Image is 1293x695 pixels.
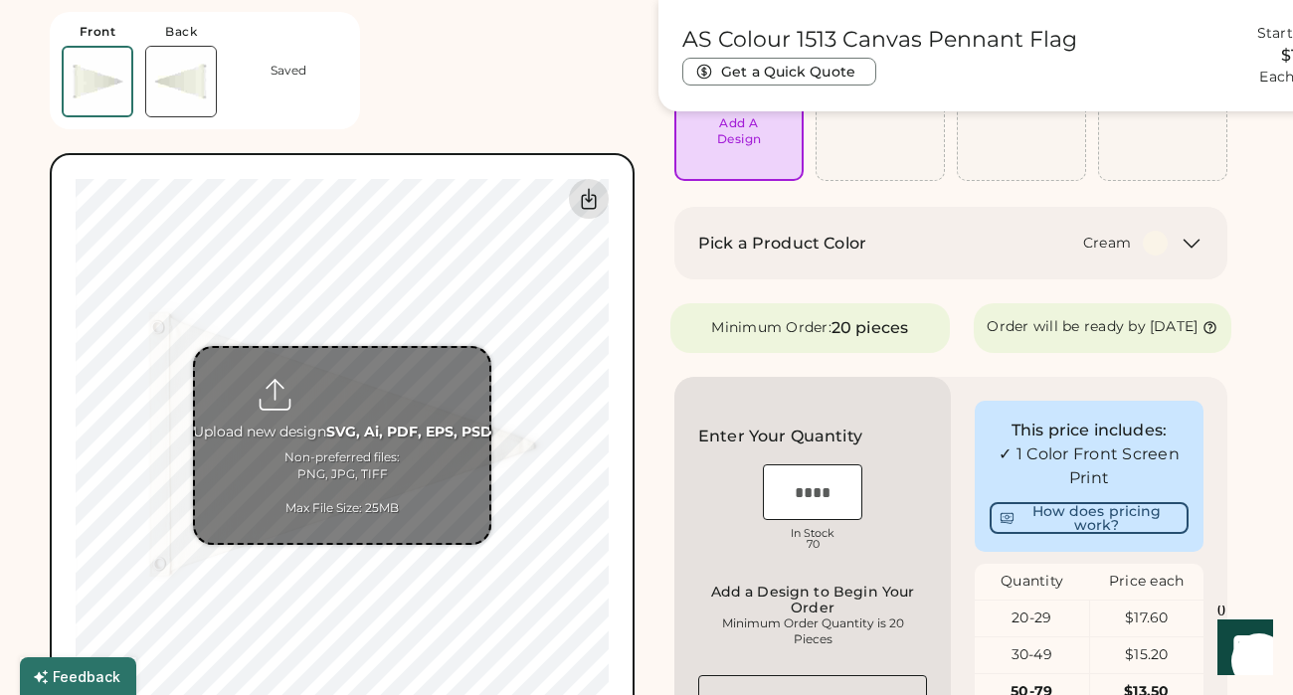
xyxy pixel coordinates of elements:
div: Front [80,24,116,40]
div: 30-49 [975,645,1089,665]
div: Back [165,24,197,40]
div: [DATE] [1150,317,1199,337]
div: $17.60 [1090,608,1204,628]
img: AS Colour 1513 Cream Front Thumbnail [64,48,131,115]
div: Cream [1083,234,1131,254]
div: Order will be ready by [987,317,1146,337]
div: 20-29 [975,608,1089,628]
div: Upload new design [193,423,492,442]
button: Get a Quick Quote [682,58,876,86]
div: Download Front Mockup [569,179,609,219]
div: Saved [271,63,306,79]
div: In Stock 70 [763,528,862,550]
div: Price each [1089,572,1203,592]
iframe: Front Chat [1199,606,1284,691]
h1: AS Colour 1513 Canvas Pennant Flag [682,26,1077,54]
strong: SVG, Ai, PDF, EPS, PSD [326,423,492,440]
button: How does pricing work? [990,502,1189,534]
div: ✓ 1 Color Front Screen Print [993,442,1186,490]
div: Minimum Order: [711,318,831,338]
div: Minimum Order Quantity is 20 Pieces [704,615,921,647]
h2: Enter Your Quantity [698,425,862,448]
div: Quantity [975,572,1089,592]
div: Add A Design [717,115,762,147]
img: AS Colour 1513 Cream Back Thumbnail [146,47,216,116]
div: Add a Design to Begin Your Order [704,584,921,615]
h2: Pick a Product Color [698,232,866,256]
div: 20 pieces [831,316,908,340]
div: $15.20 [1090,645,1204,665]
div: This price includes: [993,419,1186,442]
